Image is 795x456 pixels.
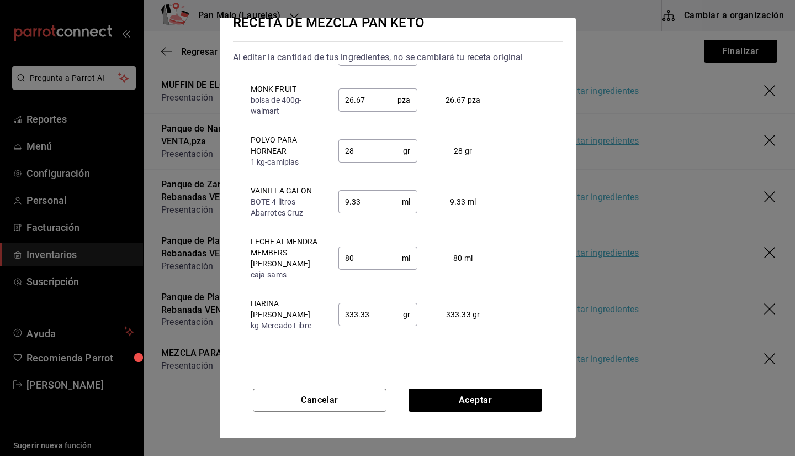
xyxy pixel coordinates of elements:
span: 333.33 gr [446,310,480,319]
input: 0 [338,247,402,269]
div: ml [338,190,417,213]
div: RECETA DE MEZCLA PAN KETO [233,13,563,33]
input: 0 [338,191,402,213]
div: pza [338,88,417,112]
div: HARINA [PERSON_NAME] [251,298,321,320]
div: VAINILLA GALON [251,185,321,196]
div: gr [338,139,417,163]
div: Al editar la cantidad de tus ingredientes, no se cambiará tu receta original [233,51,563,64]
input: 0 [338,303,404,326]
div: ml [338,247,417,270]
span: 28 gr [454,146,472,155]
button: Aceptar [409,389,542,412]
div: kg - Mercado Libre [251,320,321,331]
div: 1 kg - camiplas [251,156,321,167]
div: POLVO PARA HORNEAR [251,134,321,156]
button: Cancelar [253,389,386,412]
div: BOTE 4 litros - Abarrotes Cruz [251,196,321,218]
span: 9.33 ml [450,197,476,206]
span: 26.67 pza [446,96,480,104]
div: LECHE ALMENDRA MEMBERS [PERSON_NAME] [251,236,321,269]
span: 80 ml [453,254,473,263]
input: 0 [338,140,404,162]
input: 0 [338,89,398,111]
div: caja - sams [251,269,321,280]
div: gr [338,303,417,326]
div: bolsa de 400g - walmart [251,95,321,117]
div: MONK FRUIT [251,83,321,95]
